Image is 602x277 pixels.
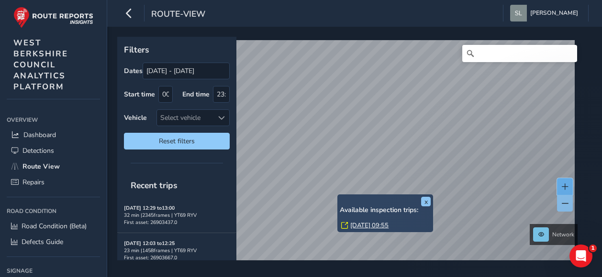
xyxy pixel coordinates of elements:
[589,245,597,252] span: 1
[22,146,54,155] span: Detections
[22,162,60,171] span: Route View
[22,178,45,187] span: Repairs
[22,222,87,231] span: Road Condition (Beta)
[7,174,100,190] a: Repairs
[552,231,574,238] span: Network
[124,247,230,254] div: 23 min | 1458 frames | YT69 RYV
[7,127,100,143] a: Dashboard
[124,212,230,219] div: 32 min | 2345 frames | YT69 RYV
[7,234,100,250] a: Defects Guide
[124,219,177,226] span: First asset: 26903437.0
[182,90,210,99] label: End time
[530,5,578,21] span: [PERSON_NAME]
[7,159,100,174] a: Route View
[510,5,527,21] img: diamond-layout
[13,37,68,92] span: WEST BERKSHIRE COUNCIL ANALYTICS PLATFORM
[421,197,431,206] button: x
[340,206,431,214] h6: Available inspection trips:
[124,90,155,99] label: Start time
[124,66,143,75] label: Dates
[13,7,93,28] img: rr logo
[23,130,56,139] span: Dashboard
[350,221,389,230] a: [DATE] 09:55
[462,45,577,62] input: Search
[124,173,184,198] span: Recent trips
[124,240,175,247] strong: [DATE] 12:03 to 12:25
[124,113,147,122] label: Vehicle
[510,5,581,21] button: [PERSON_NAME]
[157,110,213,126] div: Select vehicle
[124,133,230,149] button: Reset filters
[7,143,100,159] a: Detections
[124,204,175,212] strong: [DATE] 12:29 to 13:00
[151,8,205,21] span: route-view
[121,40,575,271] canvas: Map
[22,237,63,246] span: Defects Guide
[7,218,100,234] a: Road Condition (Beta)
[7,204,100,218] div: Road Condition
[124,43,230,56] p: Filters
[569,245,592,267] iframe: Intercom live chat
[124,254,177,261] span: First asset: 26903667.0
[7,113,100,127] div: Overview
[131,137,223,146] span: Reset filters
